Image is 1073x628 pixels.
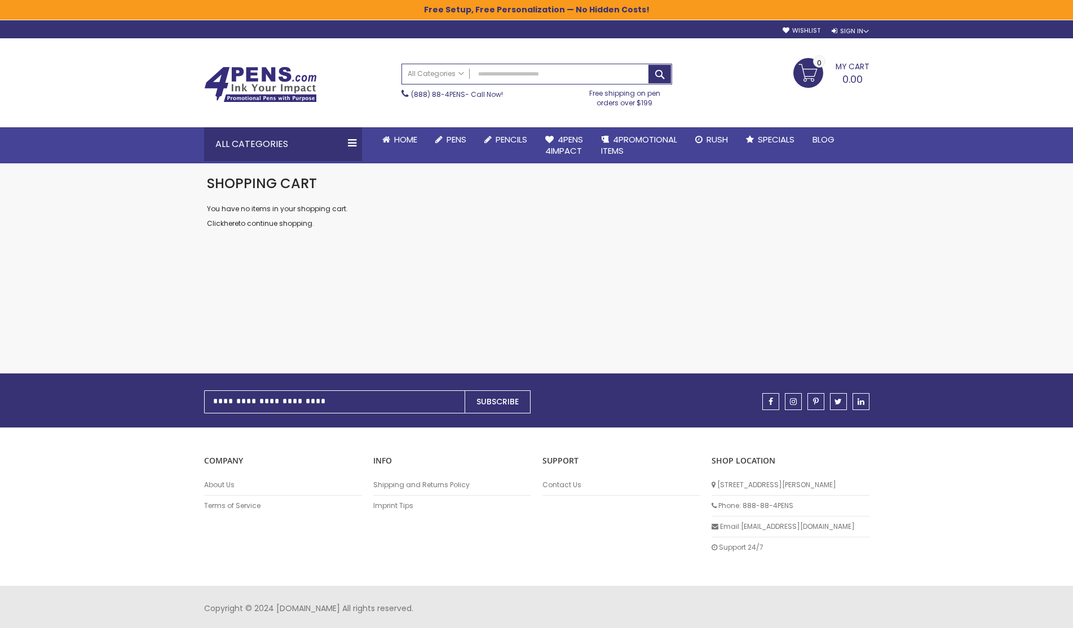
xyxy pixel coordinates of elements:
a: Terms of Service [204,501,362,510]
span: linkedin [858,398,864,406]
a: pinterest [807,393,824,410]
span: Subscribe [476,396,519,407]
a: Blog [803,127,844,152]
p: COMPANY [204,456,362,466]
p: INFO [373,456,531,466]
a: here [224,219,239,228]
a: facebook [762,393,779,410]
a: 0.00 0 [793,58,869,86]
a: Imprint Tips [373,501,531,510]
a: All Categories [402,64,470,83]
span: All Categories [408,69,464,78]
div: Free shipping on pen orders over $199 [577,84,672,107]
a: Specials [737,127,803,152]
a: Home [373,127,426,152]
span: 4Pens 4impact [545,133,583,157]
span: 4PROMOTIONAL ITEMS [601,133,677,157]
a: Wishlist [783,26,820,35]
span: twitter [834,398,842,406]
a: instagram [785,393,802,410]
li: Email: [EMAIL_ADDRESS][DOMAIN_NAME] [712,516,869,537]
span: Pencils [496,133,527,145]
a: Pens [426,127,475,152]
span: Copyright © 2024 [DOMAIN_NAME] All rights reserved. [204,603,413,614]
a: 4PROMOTIONALITEMS [592,127,686,164]
a: Pencils [475,127,536,152]
li: [STREET_ADDRESS][PERSON_NAME] [712,475,869,496]
span: pinterest [813,398,819,406]
span: Shopping Cart [207,174,317,193]
span: 0 [817,57,822,68]
img: 4Pens Custom Pens and Promotional Products [204,66,317,103]
p: Click to continue shopping. [207,219,867,228]
a: Shipping and Returns Policy [373,480,531,489]
span: Blog [813,133,834,145]
span: Rush [706,133,728,145]
p: You have no items in your shopping cart. [207,204,867,213]
span: Specials [758,133,794,145]
button: Subscribe [465,390,531,413]
span: Pens [447,133,466,145]
div: Sign In [832,27,869,35]
a: (888) 88-4PENS [411,90,465,99]
span: Home [394,133,417,145]
a: Contact Us [542,480,700,489]
p: Support [542,456,700,466]
a: linkedin [853,393,869,410]
span: instagram [790,398,797,406]
span: 0.00 [842,72,863,86]
a: twitter [830,393,847,410]
div: All Categories [204,127,362,161]
a: 4Pens4impact [536,127,592,164]
span: - Call Now! [411,90,503,99]
p: SHOP LOCATION [712,456,869,466]
a: Rush [686,127,737,152]
li: Phone: 888-88-4PENS [712,496,869,516]
li: Support 24/7 [712,537,869,558]
span: facebook [769,398,773,406]
a: About Us [204,480,362,489]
